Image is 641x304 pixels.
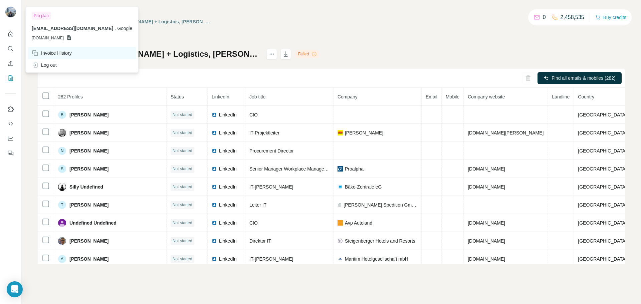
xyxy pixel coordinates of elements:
span: 282 Profiles [58,94,83,99]
span: [GEOGRAPHIC_DATA] [578,130,627,135]
span: [DOMAIN_NAME][PERSON_NAME] [468,130,544,135]
span: Avp Autoland [345,220,372,226]
span: [PERSON_NAME] Spedition GmbH & Co. KG [344,202,417,208]
span: . [115,26,116,31]
span: [GEOGRAPHIC_DATA] [578,220,627,226]
p: 0 [543,13,546,21]
span: Find all emails & mobiles (282) [552,75,615,81]
button: Dashboard [5,132,16,144]
span: Not started [173,238,192,244]
span: LinkedIn [219,256,237,262]
span: LinkedIn [212,94,229,99]
span: [DOMAIN_NAME] [468,166,505,172]
span: [GEOGRAPHIC_DATA] [578,166,627,172]
span: LinkedIn [219,184,237,190]
span: LinkedIn [219,220,237,226]
span: CIO [249,112,258,117]
div: S [58,165,66,173]
div: Pro plan [32,12,51,20]
img: Avatar [5,7,16,17]
div: N [58,147,66,155]
img: company-logo [338,184,343,190]
span: Not started [173,166,192,172]
span: IT-[PERSON_NAME] [249,184,293,190]
span: [PERSON_NAME] [69,166,109,172]
span: [PERSON_NAME] [69,147,109,154]
span: [PERSON_NAME] [69,256,109,262]
img: Avatar [58,183,66,191]
img: LinkedIn logo [212,256,217,262]
img: LinkedIn logo [212,112,217,117]
img: LinkedIn logo [212,184,217,190]
span: [DOMAIN_NAME] [468,238,505,244]
span: [GEOGRAPHIC_DATA] [578,112,627,117]
div: T [58,201,66,209]
span: Email [426,94,437,99]
span: [GEOGRAPHIC_DATA] [578,256,627,262]
span: Direktor IT [249,238,271,244]
span: Not started [173,202,192,208]
span: [PERSON_NAME] [69,238,109,244]
span: Bäko-Zentrale eG [345,184,382,190]
span: Leiter IT [249,202,266,208]
img: LinkedIn logo [212,238,217,244]
div: Failed [296,50,319,58]
button: Use Surfe API [5,118,16,130]
span: Senior Manager Workplace Management [249,166,335,172]
span: [PERSON_NAME] [69,129,109,136]
span: [GEOGRAPHIC_DATA] [578,202,627,208]
span: CIO [249,220,258,226]
img: LinkedIn logo [212,148,217,154]
span: Company [338,94,358,99]
img: company-logo [338,238,343,244]
div: Open Intercom Messenger [7,281,23,297]
button: Search [5,43,16,55]
span: [EMAIL_ADDRESS][DOMAIN_NAME] [32,26,113,31]
span: IT-[PERSON_NAME] [249,256,293,262]
span: Silly Undefined [69,184,103,190]
span: Landline [552,94,570,99]
div: Invoice History [32,50,72,56]
img: company-logo [338,220,343,226]
span: [PERSON_NAME] [69,111,109,118]
span: Procurement Director [249,148,294,154]
button: My lists [5,72,16,84]
span: [DOMAIN_NAME] [468,256,505,262]
span: [DOMAIN_NAME] [468,220,505,226]
h1: Search Export: [PERSON_NAME] + Logistics, [PERSON_NAME] not found, cio, Chief Information Officer... [38,49,260,59]
span: Steigenberger Hotels and Resorts [345,238,415,244]
button: Feedback [5,147,16,159]
span: Not started [173,148,192,154]
img: company-logo [338,166,343,172]
span: Undefined Undefined [69,220,117,226]
span: Status [171,94,184,99]
span: Not started [173,256,192,262]
span: LinkedIn [219,147,237,154]
img: LinkedIn logo [212,220,217,226]
button: actions [266,49,277,59]
span: Not started [173,220,192,226]
img: company-logo [338,256,343,262]
span: [DOMAIN_NAME] [32,35,64,41]
span: Mobile [446,94,459,99]
div: A [58,255,66,263]
span: [GEOGRAPHIC_DATA] [578,184,627,190]
span: Google [117,26,132,31]
button: Enrich CSV [5,57,16,69]
button: Use Surfe on LinkedIn [5,103,16,115]
span: [GEOGRAPHIC_DATA] [578,238,627,244]
span: Not started [173,184,192,190]
button: Quick start [5,28,16,40]
span: Maritim Hotelgesellschaft mbH [345,256,408,262]
div: Log out [32,62,57,68]
span: Company website [468,94,505,99]
span: Proalpha [345,166,364,172]
img: Avatar [58,129,66,137]
span: [GEOGRAPHIC_DATA] [578,148,627,154]
span: LinkedIn [219,129,237,136]
span: Country [578,94,594,99]
span: Not started [173,112,192,118]
span: Not started [173,130,192,136]
span: [PERSON_NAME] [345,129,383,136]
img: Avatar [58,219,66,227]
